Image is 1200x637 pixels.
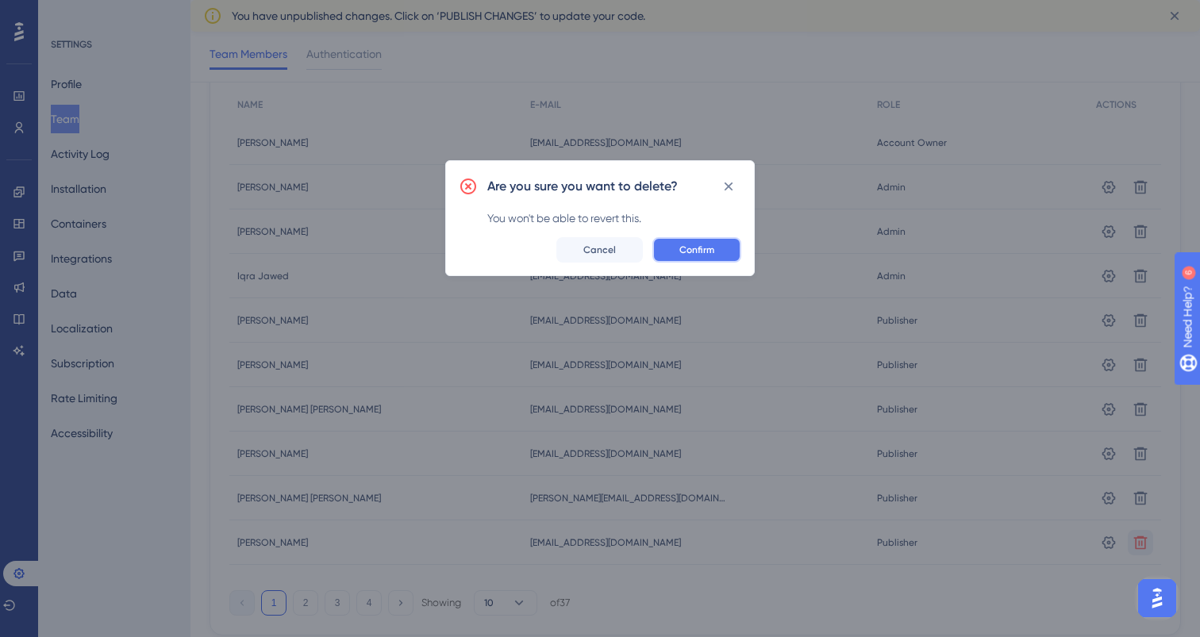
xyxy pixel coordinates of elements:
[679,244,714,256] span: Confirm
[487,177,678,196] h2: Are you sure you want to delete?
[487,209,741,228] div: You won't be able to revert this.
[37,4,99,23] span: Need Help?
[583,244,616,256] span: Cancel
[110,8,115,21] div: 6
[1133,574,1181,622] iframe: UserGuiding AI Assistant Launcher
